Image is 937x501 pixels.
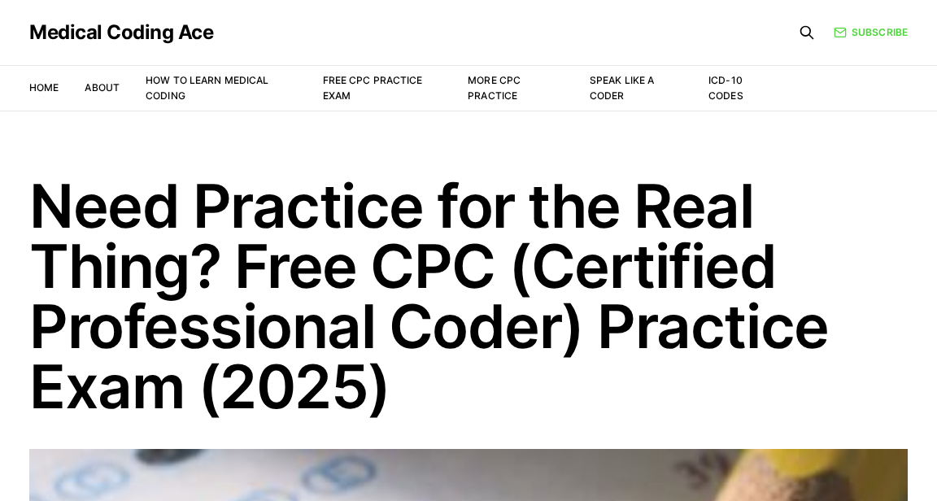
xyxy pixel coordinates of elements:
[85,81,120,94] a: About
[323,74,423,102] a: Free CPC Practice Exam
[708,74,743,102] a: ICD-10 Codes
[590,74,654,102] a: Speak Like a Coder
[834,24,908,40] a: Subscribe
[29,23,213,42] a: Medical Coding Ace
[29,81,59,94] a: Home
[146,74,268,102] a: How to Learn Medical Coding
[29,176,908,416] h1: Need Practice for the Real Thing? Free CPC (Certified Professional Coder) Practice Exam (2025)
[468,74,521,102] a: More CPC Practice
